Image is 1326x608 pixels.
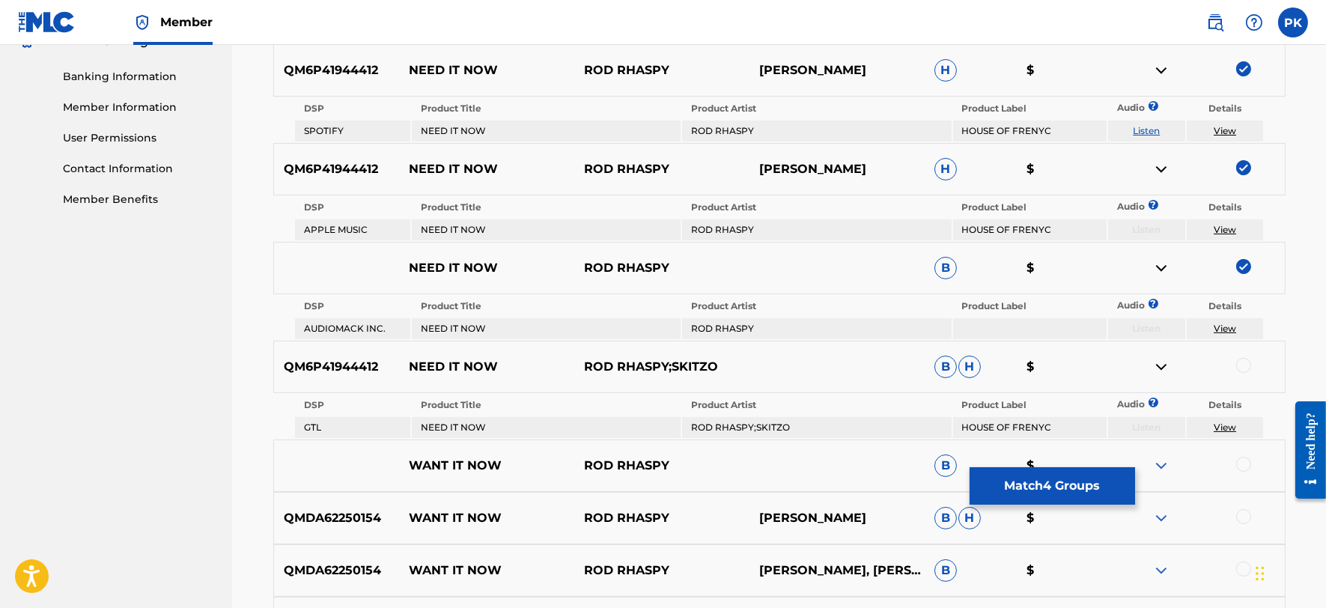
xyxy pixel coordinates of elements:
img: expand [1152,457,1170,475]
a: Listen [1133,125,1160,136]
a: View [1214,422,1236,433]
p: $ [1017,61,1110,79]
td: NEED IT NOW [412,417,681,438]
p: NEED IT NOW [399,160,574,178]
p: $ [1017,562,1110,580]
th: Details [1187,395,1264,416]
p: WANT IT NOW [399,509,574,527]
th: Product Artist [682,395,951,416]
iframe: Chat Widget [1251,536,1326,608]
p: Audio [1108,299,1126,312]
p: ROD RHASPY;SKITZO [574,358,749,376]
a: Banking Information [63,69,214,85]
p: Listen [1108,322,1185,335]
td: NEED IT NOW [412,219,681,240]
td: APPLE MUSIC [295,219,410,240]
th: Product Label [953,98,1107,119]
th: Product Title [412,395,681,416]
span: B [934,507,957,529]
div: Drag [1256,551,1265,596]
img: MLC Logo [18,11,76,33]
p: NEED IT NOW [399,61,574,79]
td: NEED IT NOW [412,318,681,339]
th: DSP [295,395,410,416]
th: Product Label [953,296,1107,317]
img: deselect [1236,160,1251,175]
p: NEED IT NOW [399,358,574,376]
div: Help [1239,7,1269,37]
span: B [934,356,957,378]
img: expand [1152,509,1170,527]
td: ROD RHASPY [682,219,951,240]
span: ? [1153,101,1154,111]
img: search [1206,13,1224,31]
p: [PERSON_NAME] [749,509,925,527]
p: Audio [1108,200,1126,213]
p: QMDA62250154 [274,562,400,580]
th: Product Label [953,197,1107,218]
td: HOUSE OF FRENYC [953,121,1107,142]
div: User Menu [1278,7,1308,37]
a: Member Information [63,100,214,115]
a: View [1214,224,1236,235]
span: H [934,158,957,180]
th: DSP [295,296,410,317]
p: QM6P41944412 [274,61,400,79]
td: AUDIOMACK INC. [295,318,410,339]
p: [PERSON_NAME], [PERSON_NAME] [749,562,925,580]
th: Details [1187,197,1264,218]
p: ROD RHASPY [574,61,749,79]
td: NEED IT NOW [412,121,681,142]
th: Product Title [412,296,681,317]
td: SPOTIFY [295,121,410,142]
th: Details [1187,296,1264,317]
span: B [934,455,957,477]
p: $ [1017,160,1110,178]
p: $ [1017,457,1110,475]
td: ROD RHASPY;SKITZO [682,417,951,438]
p: Audio [1108,398,1126,411]
a: View [1214,323,1236,334]
p: Listen [1108,223,1185,237]
th: DSP [295,98,410,119]
a: Member Benefits [63,192,214,207]
iframe: Resource Center [1284,389,1326,510]
th: Product Title [412,197,681,218]
span: ? [1153,398,1154,407]
span: ? [1153,299,1154,308]
img: contract [1152,259,1170,277]
img: expand [1152,562,1170,580]
a: Public Search [1200,7,1230,37]
p: [PERSON_NAME] [749,160,925,178]
img: help [1245,13,1263,31]
td: HOUSE OF FRENYC [953,219,1107,240]
p: $ [1017,259,1110,277]
img: deselect [1236,61,1251,76]
span: H [958,507,981,529]
span: B [934,559,957,582]
span: H [934,59,957,82]
p: ROD RHASPY [574,259,749,277]
img: contract [1152,358,1170,376]
img: contract [1152,160,1170,178]
button: Match4 Groups [970,467,1135,505]
img: deselect [1236,259,1251,274]
td: ROD RHASPY [682,318,951,339]
th: Product Artist [682,98,951,119]
p: WANT IT NOW [399,562,574,580]
p: ROD RHASPY [574,457,749,475]
span: B [934,257,957,279]
span: H [958,356,981,378]
a: View [1214,125,1236,136]
p: Audio [1108,101,1126,115]
p: WANT IT NOW [399,457,574,475]
p: ROD RHASPY [574,562,749,580]
td: GTL [295,417,410,438]
p: QM6P41944412 [274,358,400,376]
td: HOUSE OF FRENYC [953,417,1107,438]
p: Listen [1108,421,1185,434]
th: Product Artist [682,296,951,317]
